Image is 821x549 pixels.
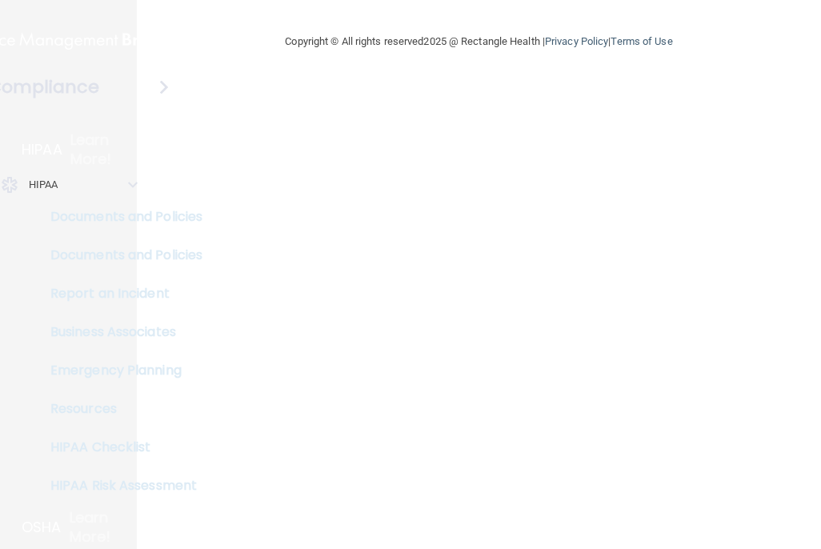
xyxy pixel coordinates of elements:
[22,140,62,159] p: HIPAA
[22,518,62,537] p: OSHA
[10,286,229,302] p: Report an Incident
[10,247,229,263] p: Documents and Policies
[187,16,771,67] div: Copyright © All rights reserved 2025 @ Rectangle Health | |
[70,508,138,547] p: Learn More!
[29,175,58,194] p: HIPAA
[10,209,229,225] p: Documents and Policies
[10,363,229,379] p: Emergency Planning
[10,439,229,455] p: HIPAA Checklist
[10,324,229,340] p: Business Associates
[10,401,229,417] p: Resources
[545,35,608,47] a: Privacy Policy
[70,130,138,169] p: Learn More!
[611,35,672,47] a: Terms of Use
[10,478,229,494] p: HIPAA Risk Assessment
